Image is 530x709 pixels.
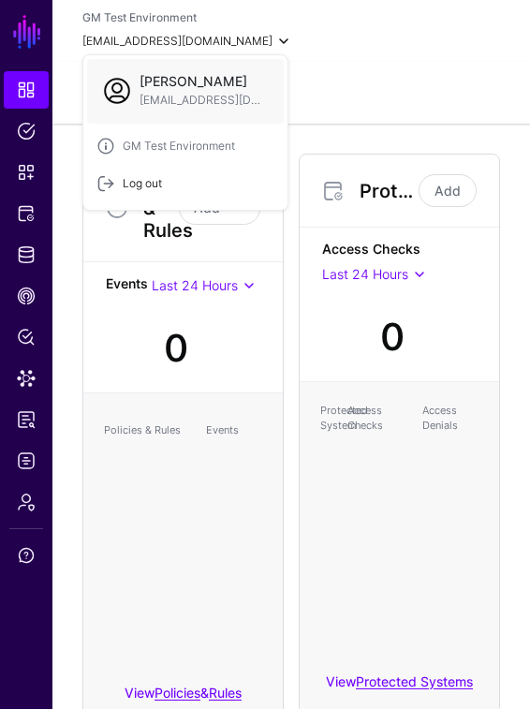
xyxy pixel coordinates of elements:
a: Add [419,174,477,207]
span: Policies [17,122,36,140]
th: Access Checks [338,393,413,443]
a: GM Test Environment [83,127,287,165]
span: Support [17,546,36,565]
span: GM Test Environment [123,138,235,155]
a: Rules [209,685,242,701]
span: Identity Data Fabric [17,245,36,264]
a: GM Test Environment [82,10,197,24]
span: Dashboard [17,81,36,99]
div: Log out [115,175,162,192]
span: Logs [17,451,36,470]
a: Policy Lens [4,318,49,356]
span: Snippets [17,163,36,182]
span: Access Reporting [17,410,36,429]
a: Access Reporting [4,401,49,438]
strong: Access Checks [322,239,477,262]
a: CAEP Hub [4,277,49,315]
span: [PERSON_NAME] [140,74,266,90]
span: [EMAIL_ADDRESS][DOMAIN_NAME] [140,92,266,109]
th: Protected System [311,393,338,443]
div: [EMAIL_ADDRESS][DOMAIN_NAME] [82,33,272,50]
a: Logs [4,442,49,480]
strong: Events [106,273,152,297]
a: Protected Systems [4,195,49,232]
a: Dashboard [4,71,49,109]
a: Protected Systems [356,673,473,689]
a: SGNL [11,11,43,52]
span: CAEP Hub [17,287,36,305]
a: Admin [4,483,49,521]
th: Access Denials [413,393,488,443]
span: Admin [17,493,36,511]
span: Policy Lens [17,328,36,347]
span: Protected Systems [17,204,36,223]
h3: Protected Systems [360,180,415,202]
div: 0 [380,309,405,365]
th: Policies & Rules [95,405,197,454]
span: Last 24 Hours [322,266,408,282]
a: Data Lens [4,360,49,397]
span: Last 24 Hours [152,277,238,293]
a: Policies [4,112,49,150]
a: Policies [155,685,200,701]
a: Snippets [4,154,49,191]
span: Data Lens [17,369,36,388]
th: Events [197,405,272,454]
a: Identity Data Fabric [4,236,49,273]
div: 0 [164,320,188,377]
